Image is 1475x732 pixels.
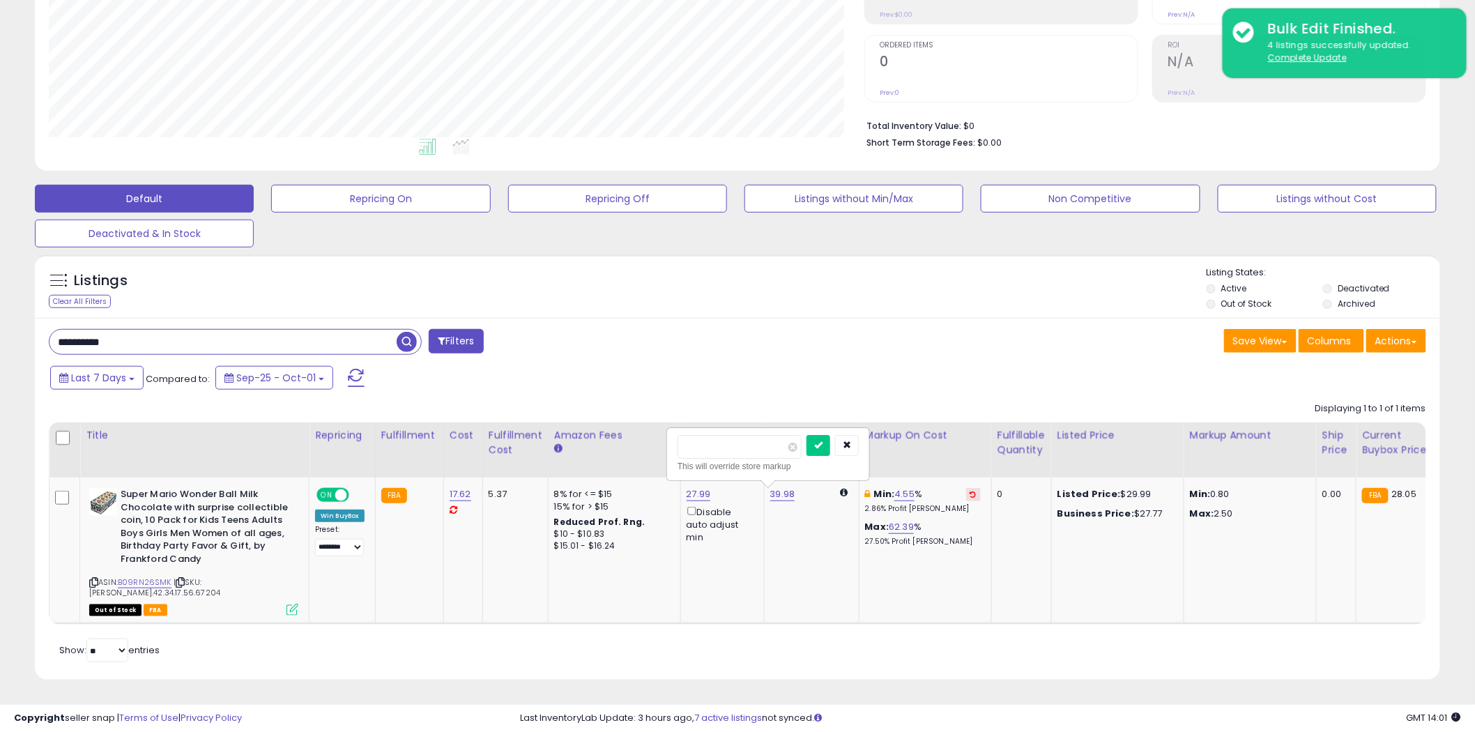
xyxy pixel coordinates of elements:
h2: N/A [1168,54,1426,73]
div: 8% for <= $15 [554,488,670,501]
button: Filters [429,329,483,353]
small: Prev: $0.00 [880,10,912,19]
button: Columns [1299,329,1364,353]
small: Prev: N/A [1168,89,1195,97]
label: Out of Stock [1221,298,1272,310]
b: Listed Price: [1057,487,1121,501]
button: Actions [1366,329,1426,353]
div: ASIN: [89,488,298,614]
span: Last 7 Days [71,371,126,385]
div: Win BuyBox [315,510,365,522]
button: Listings without Cost [1218,185,1437,213]
a: 4.55 [894,487,915,501]
div: Current Buybox Price [1362,428,1434,457]
a: 7 active listings [695,711,763,724]
button: Non Competitive [981,185,1200,213]
div: Disable auto adjust min [687,504,754,544]
div: Preset: [315,525,365,556]
b: Min: [874,487,895,501]
span: Ordered Items [880,42,1138,49]
button: Default [35,185,254,213]
button: Deactivated & In Stock [35,220,254,247]
small: FBA [381,488,407,503]
span: Show: entries [59,643,160,657]
p: Listing States: [1207,266,1440,280]
b: Reduced Prof. Rng. [554,516,645,528]
div: Displaying 1 to 1 of 1 items [1315,402,1426,415]
span: Compared to: [146,372,210,386]
div: Fulfillment [381,428,438,443]
div: 0.00 [1322,488,1345,501]
button: Last 7 Days [50,366,144,390]
span: OFF [347,489,369,501]
i: Revert to store-level Min Markup [970,491,977,498]
b: Super Mario Wonder Ball Milk Chocolate with surprise collectible coin, 10 Pack for Kids Teens Adu... [121,488,290,569]
b: Short Term Storage Fees: [866,137,975,148]
i: Calculated using Dynamic Max Price. [841,488,848,497]
span: All listings that are currently out of stock and unavailable for purchase on Amazon [89,604,142,616]
div: 5.37 [489,488,537,501]
div: % [865,488,981,514]
p: 27.50% Profit [PERSON_NAME] [865,537,981,547]
label: Archived [1338,298,1375,310]
button: Repricing On [271,185,490,213]
div: Markup on Cost [865,428,986,443]
span: 28.05 [1392,487,1417,501]
b: Business Price: [1057,507,1134,520]
strong: Max: [1190,507,1214,520]
span: | SKU: [PERSON_NAME].42.34.17.56.67204 [89,577,220,597]
strong: Copyright [14,711,65,724]
small: Prev: N/A [1168,10,1195,19]
span: ON [318,489,335,501]
a: B09RN26SMK [118,577,171,588]
small: FBA [1362,488,1388,503]
a: Privacy Policy [181,711,242,724]
div: Amazon Fees [554,428,675,443]
h5: Listings [74,271,128,291]
div: $10 - $10.83 [554,528,670,540]
label: Deactivated [1338,282,1390,294]
span: ROI [1168,42,1426,49]
a: 17.62 [450,487,471,501]
div: Fulfillable Quantity [998,428,1046,457]
small: Amazon Fees. [554,443,563,455]
div: % [865,521,981,547]
u: Complete Update [1268,52,1347,63]
div: This will override store markup [678,459,859,473]
b: Total Inventory Value: [866,120,961,132]
div: Repricing [315,428,369,443]
p: 2.50 [1190,508,1306,520]
div: Last InventoryLab Update: 3 hours ago, not synced. [521,712,1461,725]
div: Bulk Edit Finished. [1258,19,1456,39]
div: 0 [998,488,1041,501]
div: Markup Amount [1190,428,1310,443]
button: Repricing Off [508,185,727,213]
small: Prev: 0 [880,89,899,97]
li: $0 [866,116,1416,133]
a: Terms of Use [119,711,178,724]
a: 39.98 [770,487,795,501]
button: Sep-25 - Oct-01 [215,366,333,390]
div: $15.01 - $16.24 [554,540,670,552]
div: 4 listings successfully updated. [1258,39,1456,65]
th: The percentage added to the cost of goods (COGS) that forms the calculator for Min & Max prices. [859,422,991,478]
img: 51hJ6d9bP+L._SL40_.jpg [89,488,117,516]
span: Sep-25 - Oct-01 [236,371,316,385]
div: $27.77 [1057,508,1173,520]
label: Active [1221,282,1247,294]
p: 0.80 [1190,488,1306,501]
button: Save View [1224,329,1297,353]
div: Cost [450,428,477,443]
h2: 0 [880,54,1138,73]
button: Listings without Min/Max [744,185,963,213]
div: Fulfillment Cost [489,428,542,457]
a: 62.39 [889,520,914,534]
strong: Min: [1190,487,1211,501]
i: This overrides the store level min markup for this listing [865,489,871,498]
div: $29.99 [1057,488,1173,501]
a: 27.99 [687,487,711,501]
span: Columns [1308,334,1352,348]
div: Ship Price [1322,428,1350,457]
span: FBA [144,604,167,616]
b: Max: [865,520,889,533]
